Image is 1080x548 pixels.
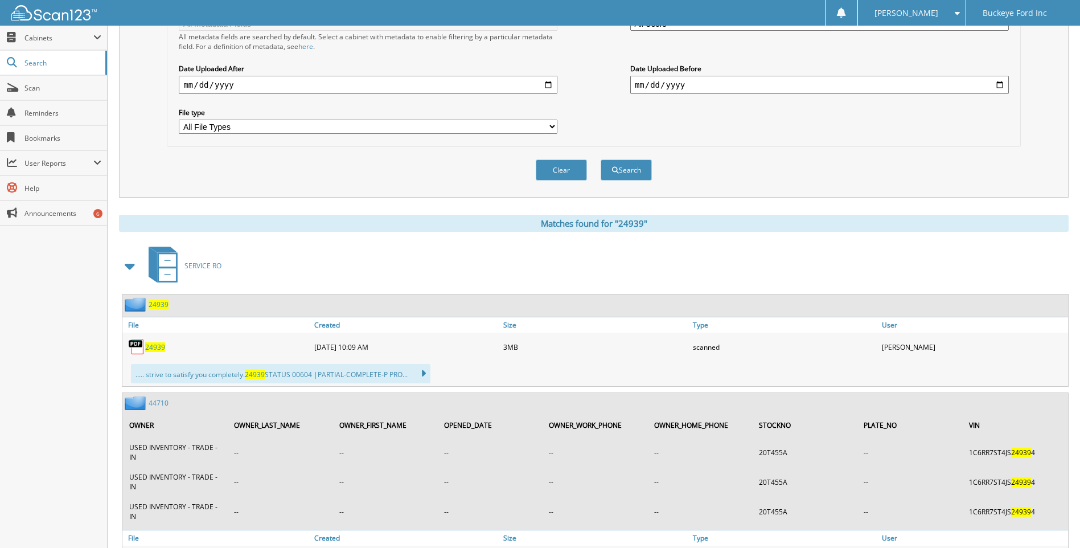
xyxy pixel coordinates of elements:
[963,468,1067,496] td: 1C6RR7ST4JS 4
[149,300,169,309] a: 24939
[334,438,437,467] td: --
[648,438,752,467] td: --
[690,317,879,333] a: Type
[311,317,500,333] a: Created
[858,414,962,437] th: PLATE_NO
[963,497,1067,526] td: 1C6RR7ST4JS 4
[311,336,500,358] div: [DATE] 10:09 AM
[536,160,587,181] button: Clear
[179,108,557,117] label: File type
[184,261,221,271] span: SERVICE RO
[311,530,500,546] a: Created
[543,414,647,437] th: OWNER_WORK_PHONE
[298,42,313,51] a: here
[119,215,1069,232] div: Matches found for "24939"
[879,317,1068,333] a: User
[149,398,169,408] a: 44710
[128,338,145,355] img: PDF.png
[334,414,437,437] th: OWNER_FIRST_NAME
[24,208,101,218] span: Announcements
[24,83,101,93] span: Scan
[228,414,332,437] th: OWNER_LAST_NAME
[858,438,962,467] td: --
[543,468,647,496] td: --
[24,133,101,143] span: Bookmarks
[228,497,332,526] td: --
[122,530,311,546] a: File
[179,32,557,51] div: All metadata fields are searched by default. Select a cabinet with metadata to enable filtering b...
[124,438,227,467] td: USED INVENTORY - TRADE -IN
[11,5,97,21] img: scan123-logo-white.svg
[142,243,221,288] a: SERVICE RO
[1011,448,1031,457] span: 24939
[122,317,311,333] a: File
[179,76,557,94] input: start
[228,468,332,496] td: --
[858,468,962,496] td: --
[648,414,752,437] th: OWNER_HOME_PHONE
[93,209,102,218] div: 6
[753,497,857,526] td: 20T455A
[879,530,1068,546] a: User
[983,10,1047,17] span: Buckeye Ford Inc
[630,76,1009,94] input: end
[24,158,93,168] span: User Reports
[753,468,857,496] td: 20T455A
[124,497,227,526] td: USED INVENTORY - TRADE -IN
[874,10,938,17] span: [PERSON_NAME]
[630,64,1009,73] label: Date Uploaded Before
[648,468,752,496] td: --
[24,108,101,118] span: Reminders
[334,497,437,526] td: --
[131,364,430,383] div: ..... strive to satisfy you completely. STATUS 00604 |PARTIAL-COMPLETE-P PRO...
[753,414,857,437] th: STOCKNO
[543,497,647,526] td: --
[245,370,265,379] span: 24939
[179,64,557,73] label: Date Uploaded After
[124,414,227,437] th: OWNER
[24,183,101,193] span: Help
[690,530,879,546] a: Type
[228,438,332,467] td: --
[1011,507,1031,517] span: 24939
[500,317,689,333] a: Size
[963,438,1067,467] td: 1C6RR7ST4JS 4
[438,414,542,437] th: OPENED_DATE
[438,497,542,526] td: --
[145,342,165,352] a: 24939
[1011,477,1031,487] span: 24939
[124,468,227,496] td: USED INVENTORY - TRADE -IN
[24,33,93,43] span: Cabinets
[500,530,689,546] a: Size
[500,336,689,358] div: 3MB
[438,468,542,496] td: --
[879,336,1068,358] div: [PERSON_NAME]
[125,396,149,410] img: folder2.png
[438,438,542,467] td: --
[24,58,100,68] span: Search
[334,468,437,496] td: --
[690,336,879,358] div: scanned
[858,497,962,526] td: --
[648,497,752,526] td: --
[125,297,149,312] img: folder2.png
[753,438,857,467] td: 20T455A
[963,414,1067,437] th: VIN
[543,438,647,467] td: --
[601,160,652,181] button: Search
[1023,493,1080,548] iframe: Chat Widget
